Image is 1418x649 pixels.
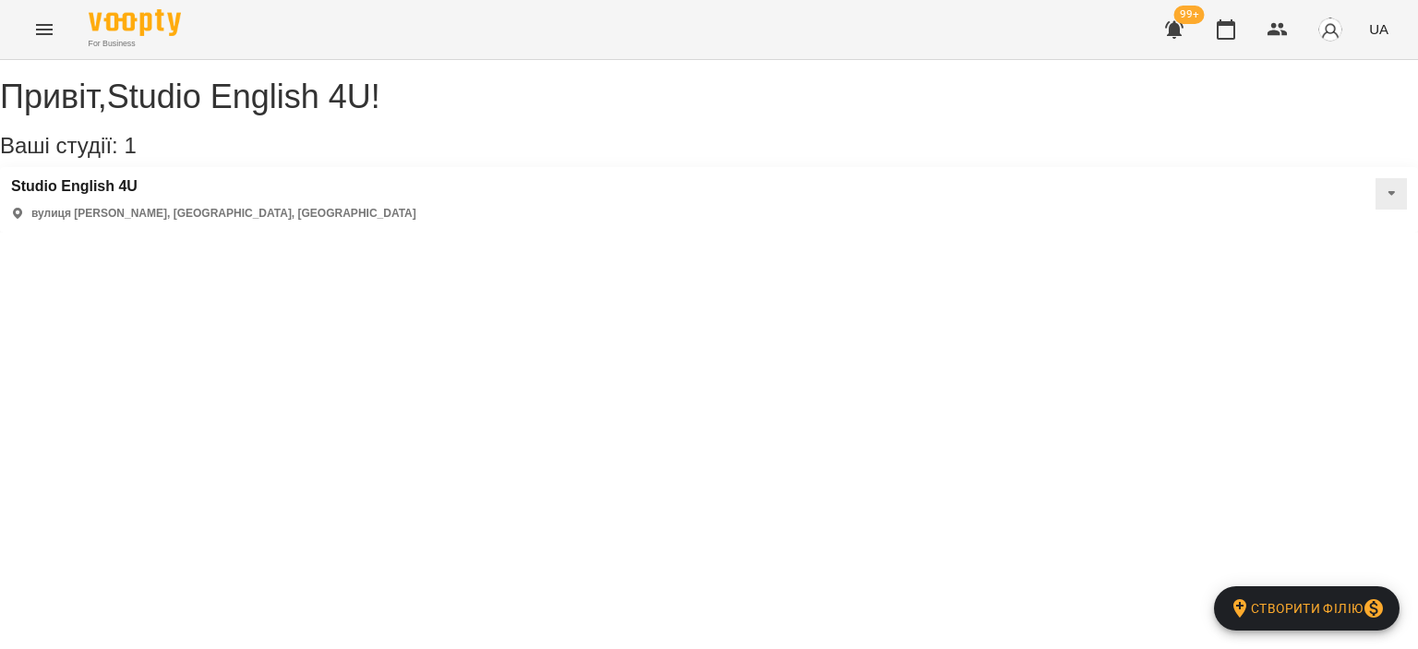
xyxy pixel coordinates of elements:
span: For Business [89,38,181,50]
span: 1 [124,133,136,158]
button: Menu [22,7,66,52]
p: вулиця [PERSON_NAME], [GEOGRAPHIC_DATA], [GEOGRAPHIC_DATA] [31,206,416,222]
span: 99+ [1174,6,1205,24]
span: UA [1369,19,1388,39]
img: avatar_s.png [1317,17,1343,42]
button: UA [1362,12,1396,46]
a: Studio English 4U [11,178,416,195]
img: Voopty Logo [89,9,181,36]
